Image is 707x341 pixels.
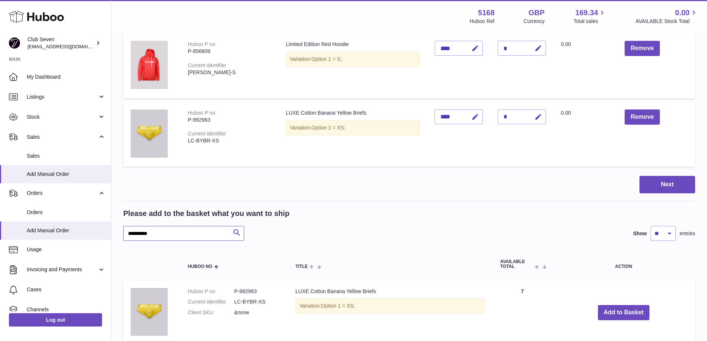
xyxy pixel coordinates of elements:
[500,259,533,269] span: AVAILABLE Total
[478,8,495,18] strong: 5168
[27,286,105,293] span: Cases
[295,264,308,269] span: Title
[234,309,281,316] dd: &none
[27,171,105,178] span: Add Manual Order
[27,246,105,253] span: Usage
[188,264,212,269] span: Huboo no
[27,209,105,216] span: Orders
[27,73,105,81] span: My Dashboard
[188,62,226,68] div: Current identifier
[675,8,690,18] span: 0.00
[286,52,420,67] div: Variation:
[573,18,606,25] span: Total sales
[561,110,571,116] span: 0.00
[295,298,485,314] div: Variation:
[188,110,215,116] div: Huboo P no
[131,288,168,336] img: LUXE Cotton Banana Yellow Briefs
[9,37,20,49] img: info@wearclubseven.com
[27,36,94,50] div: Club Seven
[188,48,271,55] div: P-856809
[321,303,355,309] span: Option 1 = XS;
[625,109,659,125] button: Remove
[188,117,271,124] div: P-992963
[27,190,98,197] span: Orders
[188,298,234,305] dt: Current identifier
[27,227,105,234] span: Add Manual Order
[524,18,545,25] div: Currency
[188,41,215,47] div: Huboo P no
[188,69,271,76] div: [PERSON_NAME]-S
[278,33,427,98] td: Limited Edition Red Hoodie
[234,298,281,305] dd: LC-BYBR-XS
[188,309,234,316] dt: Client SKU
[234,288,281,295] dd: P-992963
[131,109,168,158] img: LUXE Cotton Banana Yellow Briefs
[27,114,98,121] span: Stock
[561,41,571,47] span: 0.00
[470,18,495,25] div: Huboo Ref
[625,41,659,56] button: Remove
[311,125,345,131] span: Option 1 = XS;
[9,313,102,327] a: Log out
[188,288,234,295] dt: Huboo P no
[633,230,647,237] label: Show
[573,8,606,25] a: 169.34 Total sales
[635,18,698,25] span: AVAILABLE Stock Total
[188,131,226,137] div: Current identifier
[27,134,98,141] span: Sales
[639,176,695,193] button: Next
[27,306,105,313] span: Channels
[598,305,650,320] button: Add to Basket
[311,56,342,62] span: Option 1 = S;
[123,209,289,219] h2: Please add to the basket what you want to ship
[286,120,420,135] div: Variation:
[27,94,98,101] span: Listings
[552,252,695,276] th: Action
[680,230,695,237] span: entries
[635,8,698,25] a: 0.00 AVAILABLE Stock Total
[131,41,168,89] img: Limited Edition Red Hoodie
[27,153,105,160] span: Sales
[27,266,98,273] span: Invoicing and Payments
[27,43,109,49] span: [EMAIL_ADDRESS][DOMAIN_NAME]
[278,102,427,167] td: LUXE Cotton Banana Yellow Briefs
[528,8,544,18] strong: GBP
[188,137,271,144] div: LC-BYBR-XS
[575,8,598,18] span: 169.34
